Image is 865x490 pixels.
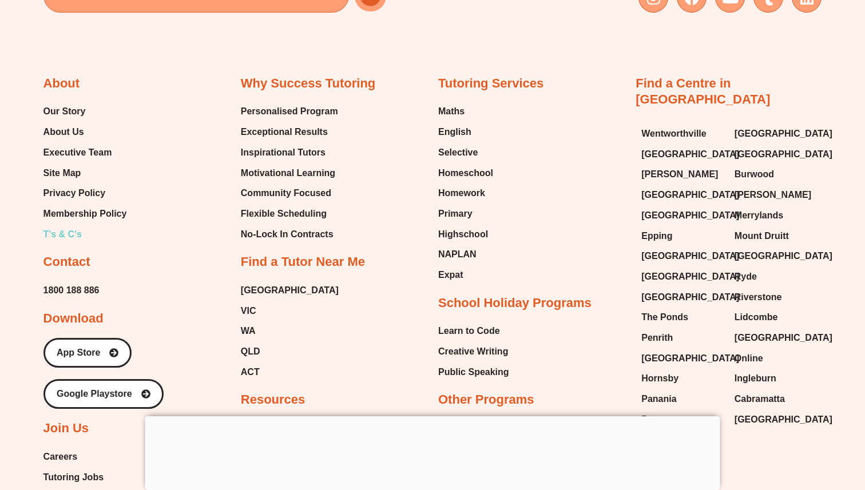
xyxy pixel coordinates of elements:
[438,144,493,161] a: Selective
[641,268,723,285] a: [GEOGRAPHIC_DATA]
[735,268,816,285] a: Ryde
[641,186,723,204] a: [GEOGRAPHIC_DATA]
[438,246,493,263] a: NAPLAN
[241,103,338,120] a: Personalised Program
[438,343,509,360] a: Creative Writing
[641,350,723,367] a: [GEOGRAPHIC_DATA]
[241,165,338,182] a: Motivational Learning
[241,364,260,381] span: ACT
[43,448,78,465] span: Careers
[43,144,127,161] a: Executive Team
[641,411,723,428] a: Parramatta
[641,186,739,204] span: [GEOGRAPHIC_DATA]
[241,343,260,360] span: QLD
[641,370,723,387] a: Hornsby
[735,207,816,224] a: Merrylands
[43,310,104,327] h2: Download
[641,309,688,326] span: The Ponds
[641,228,672,245] span: Epping
[241,364,339,381] a: ACT
[438,75,543,92] h2: Tutoring Services
[735,125,816,142] a: [GEOGRAPHIC_DATA]
[641,146,739,163] span: [GEOGRAPHIC_DATA]
[438,295,592,312] h2: School Holiday Programs
[438,364,509,381] span: Public Speaking
[735,350,763,367] span: Online
[641,289,723,306] a: [GEOGRAPHIC_DATA]
[57,389,132,399] span: Google Playstore
[438,185,485,202] span: Homework
[57,348,100,357] span: App Store
[43,226,127,243] a: T’s & C’s
[438,165,493,182] a: Homeschool
[641,228,723,245] a: Epping
[735,125,832,142] span: [GEOGRAPHIC_DATA]
[641,166,718,183] span: [PERSON_NAME]
[43,103,86,120] span: Our Story
[43,103,127,120] a: Our Story
[641,125,723,142] a: Wentworthville
[641,370,678,387] span: Hornsby
[641,248,723,265] a: [GEOGRAPHIC_DATA]
[43,226,82,243] span: T’s & C’s
[43,124,84,141] span: About Us
[636,76,770,107] a: Find a Centre in [GEOGRAPHIC_DATA]
[735,146,832,163] span: [GEOGRAPHIC_DATA]
[43,379,164,409] a: Google Playstore
[641,350,739,367] span: [GEOGRAPHIC_DATA]
[641,146,723,163] a: [GEOGRAPHIC_DATA]
[438,226,488,243] span: Highschool
[241,322,339,340] a: WA
[438,266,463,284] span: Expat
[735,186,816,204] a: [PERSON_NAME]
[735,309,816,326] a: Lidcombe
[43,469,104,486] span: Tutoring Jobs
[641,207,739,224] span: [GEOGRAPHIC_DATA]
[641,268,739,285] span: [GEOGRAPHIC_DATA]
[438,266,493,284] a: Expat
[735,329,832,346] span: [GEOGRAPHIC_DATA]
[43,165,127,182] a: Site Map
[438,185,493,202] a: Homework
[438,343,508,360] span: Creative Writing
[43,448,142,465] a: Careers
[641,125,707,142] span: Wentworthville
[669,361,865,490] iframe: Chat Widget
[438,124,471,141] span: English
[735,228,816,245] a: Mount Druitt
[641,248,739,265] span: [GEOGRAPHIC_DATA]
[438,144,478,161] span: Selective
[241,165,335,182] span: Motivational Learning
[438,322,500,340] span: Learn to Code
[735,207,783,224] span: Merrylands
[43,185,106,202] span: Privacy Policy
[438,246,477,263] span: NAPLAN
[43,338,132,368] a: App Store
[735,248,816,265] a: [GEOGRAPHIC_DATA]
[641,391,676,408] span: Panania
[641,166,723,183] a: [PERSON_NAME]
[241,205,327,222] span: Flexible Scheduling
[241,185,331,202] span: Community Focused
[43,469,142,486] a: Tutoring Jobs
[43,420,89,437] h2: Join Us
[241,226,338,243] a: No-Lock In Contracts
[735,228,789,245] span: Mount Druitt
[241,124,328,141] span: Exceptional Results
[438,103,493,120] a: Maths
[735,329,816,346] a: [GEOGRAPHIC_DATA]
[735,166,774,183] span: Burwood
[43,144,112,161] span: Executive Team
[241,282,339,299] a: [GEOGRAPHIC_DATA]
[145,416,720,487] iframe: Advertisement
[43,124,127,141] a: About Us
[43,282,100,299] a: 1800 188 886
[735,166,816,183] a: Burwood
[735,309,778,326] span: Lidcombe
[641,411,689,428] span: Parramatta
